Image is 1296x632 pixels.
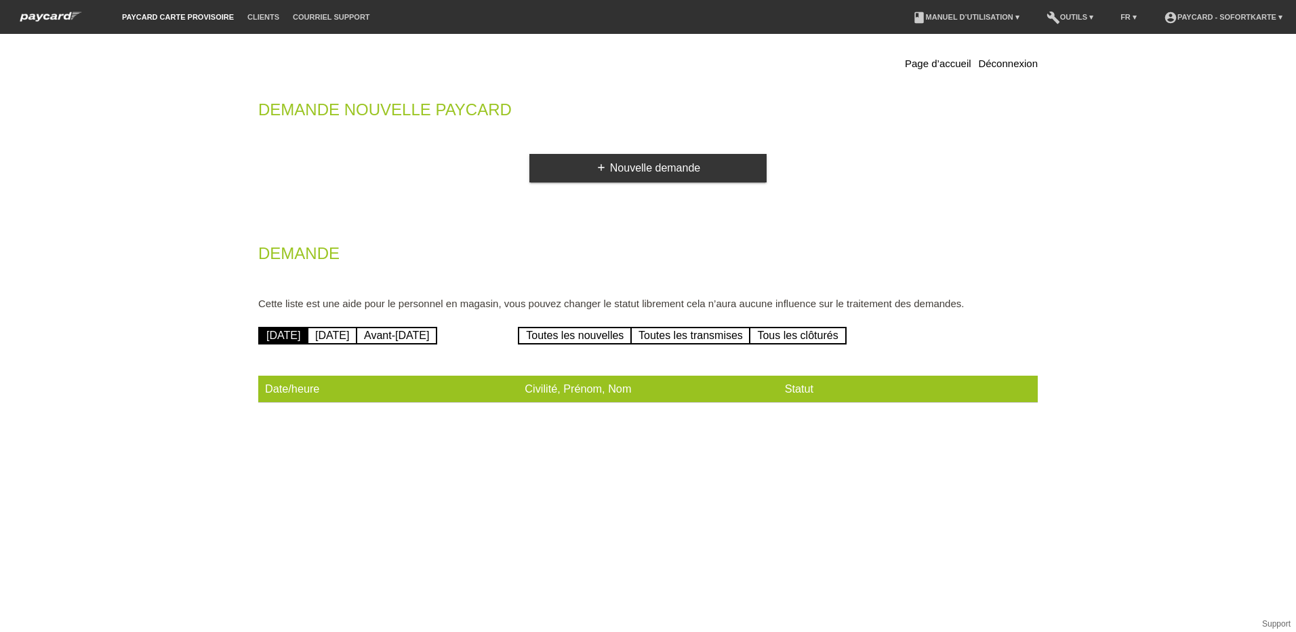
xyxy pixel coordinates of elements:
[286,13,376,21] a: Courriel Support
[596,162,607,173] i: add
[906,13,1026,21] a: bookManuel d’utilisation ▾
[258,298,1038,309] p: Cette liste est une aide pour le personnel en magasin, vous pouvez changer le statut librement ce...
[749,327,846,344] a: Tous les clôturés
[529,154,767,182] a: addNouvelle demande
[912,11,926,24] i: book
[115,13,241,21] a: paycard carte provisoire
[905,58,971,69] a: Page d’accueil
[258,376,518,403] th: Date/heure
[14,9,88,24] img: paycard Sofortkarte
[356,327,437,344] a: Avant-[DATE]
[1040,13,1100,21] a: buildOutils ▾
[1157,13,1289,21] a: account_circlepaycard - Sofortkarte ▾
[778,376,1038,403] th: Statut
[518,327,632,344] a: Toutes les nouvelles
[1114,13,1143,21] a: FR ▾
[258,103,1038,123] h2: Demande nouvelle Paycard
[518,376,777,403] th: Civilité, Prénom, Nom
[307,327,357,344] a: [DATE]
[630,327,751,344] a: Toutes les transmises
[241,13,286,21] a: Clients
[258,327,308,344] a: [DATE]
[1164,11,1177,24] i: account_circle
[1047,11,1060,24] i: build
[14,16,88,26] a: paycard Sofortkarte
[258,247,1038,267] h2: Demande
[978,58,1038,69] a: Déconnexion
[1262,619,1291,629] a: Support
